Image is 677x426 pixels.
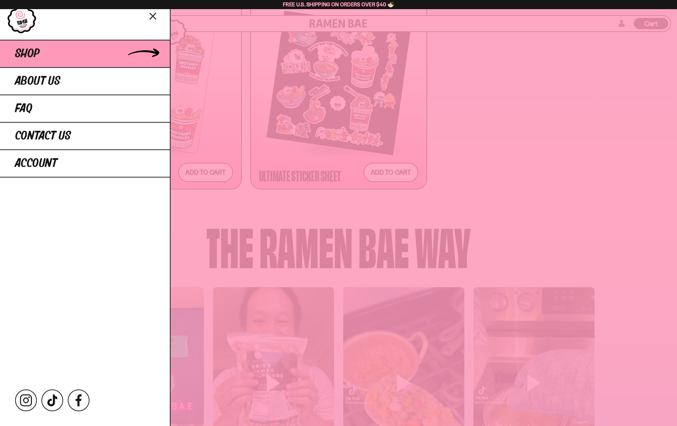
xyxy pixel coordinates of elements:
[15,47,40,60] span: Shop
[15,157,57,170] span: Account
[283,1,394,8] span: Free U.S. Shipping on Orders over $40 🍜
[15,75,60,88] span: About Us
[147,9,159,22] button: Close menu
[15,102,32,115] span: FAQ
[15,130,71,142] span: Contact Us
